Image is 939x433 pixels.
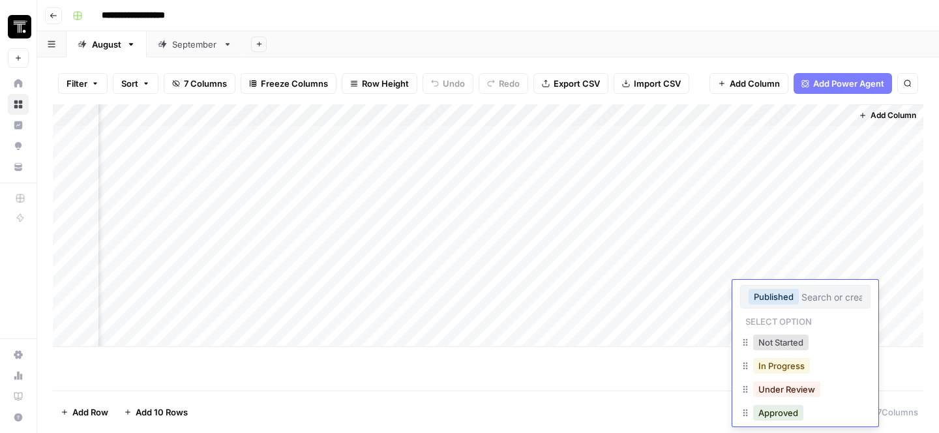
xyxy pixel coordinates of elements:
[813,77,884,90] span: Add Power Agent
[740,312,817,328] p: Select option
[871,110,916,121] span: Add Column
[794,73,892,94] button: Add Power Agent
[53,402,116,423] button: Add Row
[261,77,328,90] span: Freeze Columns
[533,73,608,94] button: Export CSV
[172,38,218,51] div: September
[67,31,147,57] a: August
[740,379,871,402] div: Under Review
[614,73,689,94] button: Import CSV
[423,73,473,94] button: Undo
[92,38,121,51] div: August
[753,335,809,350] button: Not Started
[362,77,409,90] span: Row Height
[58,73,108,94] button: Filter
[8,10,29,43] button: Workspace: Thoughtspot
[753,381,820,397] button: Under Review
[730,77,780,90] span: Add Column
[709,73,788,94] button: Add Column
[147,31,243,57] a: September
[121,77,138,90] span: Sort
[241,73,336,94] button: Freeze Columns
[801,291,862,303] input: Search or create
[443,77,465,90] span: Undo
[8,344,29,365] a: Settings
[479,73,528,94] button: Redo
[749,289,799,305] button: Published
[740,402,871,426] div: Approved
[113,73,158,94] button: Sort
[8,157,29,177] a: Your Data
[136,406,188,419] span: Add 10 Rows
[342,73,417,94] button: Row Height
[8,94,29,115] a: Browse
[116,402,196,423] button: Add 10 Rows
[740,355,871,379] div: In Progress
[72,406,108,419] span: Add Row
[8,115,29,136] a: Insights
[852,402,923,423] div: 6/7 Columns
[8,386,29,407] a: Learning Hub
[8,15,31,38] img: Thoughtspot Logo
[753,358,810,374] button: In Progress
[164,73,235,94] button: 7 Columns
[753,405,803,421] button: Approved
[184,77,227,90] span: 7 Columns
[67,77,87,90] span: Filter
[8,407,29,428] button: Help + Support
[8,136,29,157] a: Opportunities
[8,73,29,94] a: Home
[554,77,600,90] span: Export CSV
[854,107,921,124] button: Add Column
[8,365,29,386] a: Usage
[499,77,520,90] span: Redo
[740,332,871,355] div: Not Started
[634,77,681,90] span: Import CSV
